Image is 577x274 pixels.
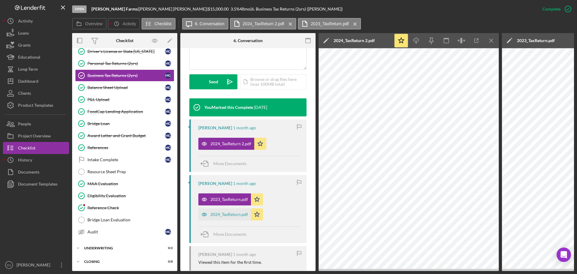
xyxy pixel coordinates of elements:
div: Reference Check [87,205,174,210]
a: Reference Check [75,202,174,214]
button: Complete [536,3,574,15]
button: Checklist [142,18,176,29]
a: Award Letter and Grant BudgetMG [75,130,174,142]
a: Checklist [3,142,69,154]
div: M G [165,109,171,115]
div: References [87,145,165,150]
div: 0 / 2 [162,246,173,250]
div: Checklist [116,38,133,43]
div: Dashboard [18,75,38,89]
div: Document Templates [18,178,57,192]
b: [PERSON_NAME] Farms [91,6,138,11]
div: 2024_TaxReturn 2.pdf [334,38,375,43]
div: [PERSON_NAME] [198,181,232,186]
div: People [18,118,31,131]
button: 2023_TaxReturn.pdf [198,193,263,205]
button: Product Templates [3,99,69,111]
button: Loans [3,27,69,39]
time: 2025-08-01 00:06 [233,125,256,130]
label: Overview [85,21,102,26]
a: Eligibility Evaluation [75,190,174,202]
label: Checklist [154,21,172,26]
button: Document Templates [3,178,69,190]
a: Documents [3,166,69,178]
div: Loans [18,27,29,41]
div: Resource Sheet Prep [87,169,174,174]
div: M G [165,229,171,235]
div: Bridge Loan Evaluation [87,217,174,222]
a: Clients [3,87,69,99]
time: 2025-07-29 13:25 [233,181,256,186]
div: Project Overview [18,130,51,143]
button: 2024_TaxReturn.pdf [198,208,263,220]
a: MAA Evaluation [75,178,174,190]
div: $15,000.00 [208,7,230,11]
label: 6. Conversation [195,21,224,26]
label: 2024_TaxReturn 2.pdf [243,21,284,26]
button: Send [189,74,237,89]
button: Educational [3,51,69,63]
div: | [91,7,139,11]
a: ReferencesMG [75,142,174,154]
div: Viewed this item for the first time. [198,260,262,265]
button: 6. Conversation [182,18,228,29]
div: M G [165,48,171,54]
div: Bridge Loan [87,121,165,126]
div: 0 / 8 [162,260,173,263]
a: FoodCap Lending ApplicationMG [75,106,174,118]
button: Project Overview [3,130,69,142]
div: M G [165,145,171,151]
div: 2024_TaxReturn.pdf [210,212,248,217]
div: Open Intercom Messenger [557,248,571,262]
div: 3.5 % [230,7,240,11]
div: Product Templates [18,99,53,113]
button: Activity [3,15,69,27]
div: 48 mo [240,7,250,11]
div: 2023_TaxReturn.pdf [210,197,248,202]
div: Open [72,5,87,13]
button: Dashboard [3,75,69,87]
div: Award Letter and Grant Budget [87,133,165,138]
label: Activity [123,21,136,26]
div: 2024_TaxReturn 2.pdf [210,141,251,146]
button: Grants [3,39,69,51]
div: [PERSON_NAME] [198,252,232,257]
div: Closing [84,260,158,263]
div: Long-Term [18,63,38,77]
button: ES[PERSON_NAME] [3,259,69,271]
div: Balance Sheet Upload [87,85,165,90]
a: Business Tax Returns (2yrs)MG [75,69,174,82]
label: 2023_TaxReturn.pdf [311,21,349,26]
a: Personal Tax Returns (2yrs)MG [75,57,174,69]
button: 2023_TaxReturn.pdf [298,18,361,29]
div: MAA Evaluation [87,181,174,186]
a: P&L UploadMG [75,94,174,106]
button: Move Documents [198,227,252,242]
span: Move Documents [213,232,246,237]
div: M G [165,60,171,66]
div: 6. Conversation [234,38,263,43]
div: Activity [18,15,33,29]
button: Move Documents [198,156,252,171]
div: M G [165,97,171,103]
button: People [3,118,69,130]
div: | 6. Business Tax Returns (2yrs) ([PERSON_NAME]) [250,7,343,11]
text: ES [7,263,11,267]
div: M G [165,72,171,79]
div: M G [165,121,171,127]
a: Bridge Loan Evaluation [75,214,174,226]
div: M G [165,133,171,139]
div: Documents [18,166,39,180]
div: History [18,154,32,168]
div: P&L Upload [87,97,165,102]
div: 2023_TaxReturn.pdf [517,38,555,43]
div: Underwriting [84,246,158,250]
